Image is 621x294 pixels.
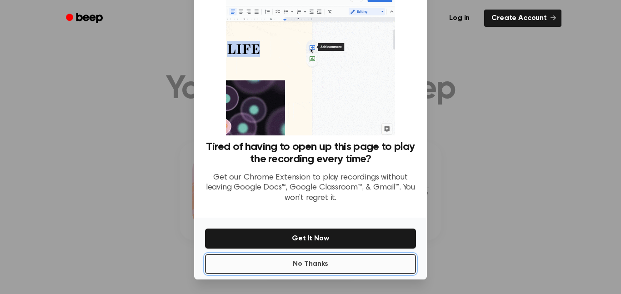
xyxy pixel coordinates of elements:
[205,229,416,249] button: Get It Now
[205,173,416,204] p: Get our Chrome Extension to play recordings without leaving Google Docs™, Google Classroom™, & Gm...
[205,254,416,274] button: No Thanks
[60,10,111,27] a: Beep
[440,8,479,29] a: Log in
[205,141,416,165] h3: Tired of having to open up this page to play the recording every time?
[484,10,561,27] a: Create Account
